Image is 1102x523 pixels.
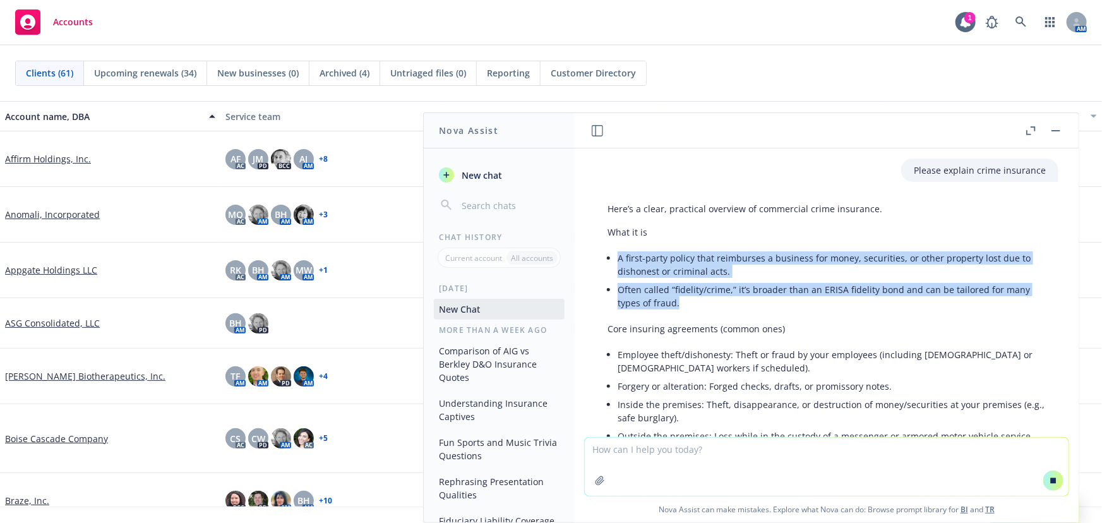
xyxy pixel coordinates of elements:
a: Report a Bug [979,9,1005,35]
button: Closest renewal date [882,101,1102,131]
a: [PERSON_NAME] Biotherapeutics, Inc. [5,370,165,383]
a: Switch app [1038,9,1063,35]
span: Reporting [487,66,530,80]
img: photo [294,428,314,448]
span: Customer Directory [551,66,636,80]
span: Untriaged files (0) [390,66,466,80]
a: + 5 [319,435,328,442]
a: + 10 [319,497,332,505]
a: BI [961,504,968,515]
span: BH [229,316,242,330]
img: photo [294,366,314,387]
p: Please explain crime insurance [914,164,1046,177]
button: Active policies [441,101,661,131]
img: photo [248,313,268,334]
li: Outside the premises: Loss while in the custody of a messenger or armored motor vehicle service. [618,427,1046,445]
div: Service team [225,110,436,123]
button: Total premiums [661,101,882,131]
span: JM [253,152,264,165]
h1: Nova Assist [439,124,498,137]
input: Search chats [459,196,560,214]
span: CS [231,432,241,445]
a: Braze, Inc. [5,494,49,507]
a: Anomali, Incorporated [5,208,100,221]
img: photo [248,491,268,511]
a: Accounts [10,4,98,40]
a: TR [985,504,995,515]
img: photo [225,491,246,511]
a: Affirm Holdings, Inc. [5,152,91,165]
span: New businesses (0) [217,66,299,80]
p: All accounts [511,253,553,263]
li: Employee theft/dishonesty: Theft or fraud by your employees (including [DEMOGRAPHIC_DATA] or [DEM... [618,346,1046,377]
span: New chat [459,169,502,182]
a: + 1 [319,267,328,274]
a: + 8 [319,155,328,163]
li: Often called “fidelity/crime,” it’s broader than an ERISA fidelity bond and can be tailored for m... [618,280,1046,312]
li: Forgery or alteration: Forged checks, drafts, or promissory notes. [618,377,1046,395]
div: Active policies [446,110,656,123]
span: BH [252,263,265,277]
a: + 4 [319,373,328,380]
span: BH [275,208,287,221]
div: [DATE] [424,283,575,294]
img: photo [271,149,291,169]
img: photo [248,205,268,225]
span: Nova Assist can make mistakes. Explore what Nova can do: Browse prompt library for and [580,496,1074,522]
div: Total premiums [666,110,863,123]
span: Accounts [53,17,93,27]
span: Upcoming renewals (34) [94,66,196,80]
img: photo [271,366,291,387]
img: photo [271,428,291,448]
button: Rephrasing Presentation Qualities [434,471,565,505]
a: Appgate Holdings LLC [5,263,97,277]
button: Understanding Insurance Captives [434,393,565,427]
img: photo [248,366,268,387]
p: What it is [608,225,1046,239]
div: Closest renewal date [887,110,1083,123]
img: photo [294,205,314,225]
div: Account name, DBA [5,110,201,123]
a: Search [1009,9,1034,35]
button: Fun Sports and Music Trivia Questions [434,432,565,466]
img: photo [271,260,291,280]
span: CW [251,432,265,445]
button: New Chat [434,299,565,320]
span: RK [230,263,241,277]
p: Core insuring agreements (common ones) [608,322,1046,335]
img: photo [271,491,291,511]
span: TF [231,370,241,383]
span: MQ [228,208,243,221]
span: BH [297,494,310,507]
p: Current account [445,253,502,263]
span: MW [296,263,312,277]
a: ASG Consolidated, LLC [5,316,100,330]
div: More than a week ago [424,325,575,335]
p: Here’s a clear, practical overview of commercial crime insurance. [608,202,1046,215]
button: Comparison of AIG vs Berkley D&O Insurance Quotes [434,340,565,388]
button: New chat [434,164,565,186]
span: Clients (61) [26,66,73,80]
a: + 3 [319,211,328,219]
button: Service team [220,101,441,131]
li: Inside the premises: Theft, disappearance, or destruction of money/securities at your premises (e... [618,395,1046,427]
div: Chat History [424,232,575,243]
div: 1 [964,12,976,23]
span: AF [231,152,241,165]
span: AJ [300,152,308,165]
a: Boise Cascade Company [5,432,108,445]
span: Archived (4) [320,66,369,80]
li: A first-party policy that reimburses a business for money, securities, or other property lost due... [618,249,1046,280]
